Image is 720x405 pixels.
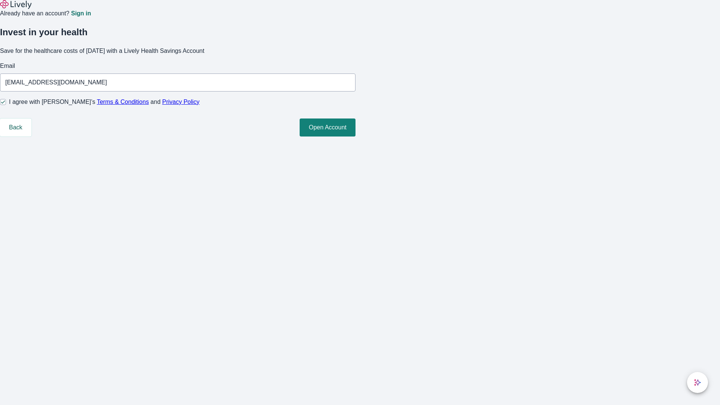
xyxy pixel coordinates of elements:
button: chat [687,372,708,393]
a: Sign in [71,10,91,16]
a: Privacy Policy [162,99,200,105]
svg: Lively AI Assistant [694,379,701,386]
span: I agree with [PERSON_NAME]’s and [9,97,199,106]
a: Terms & Conditions [97,99,149,105]
button: Open Account [300,118,355,136]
